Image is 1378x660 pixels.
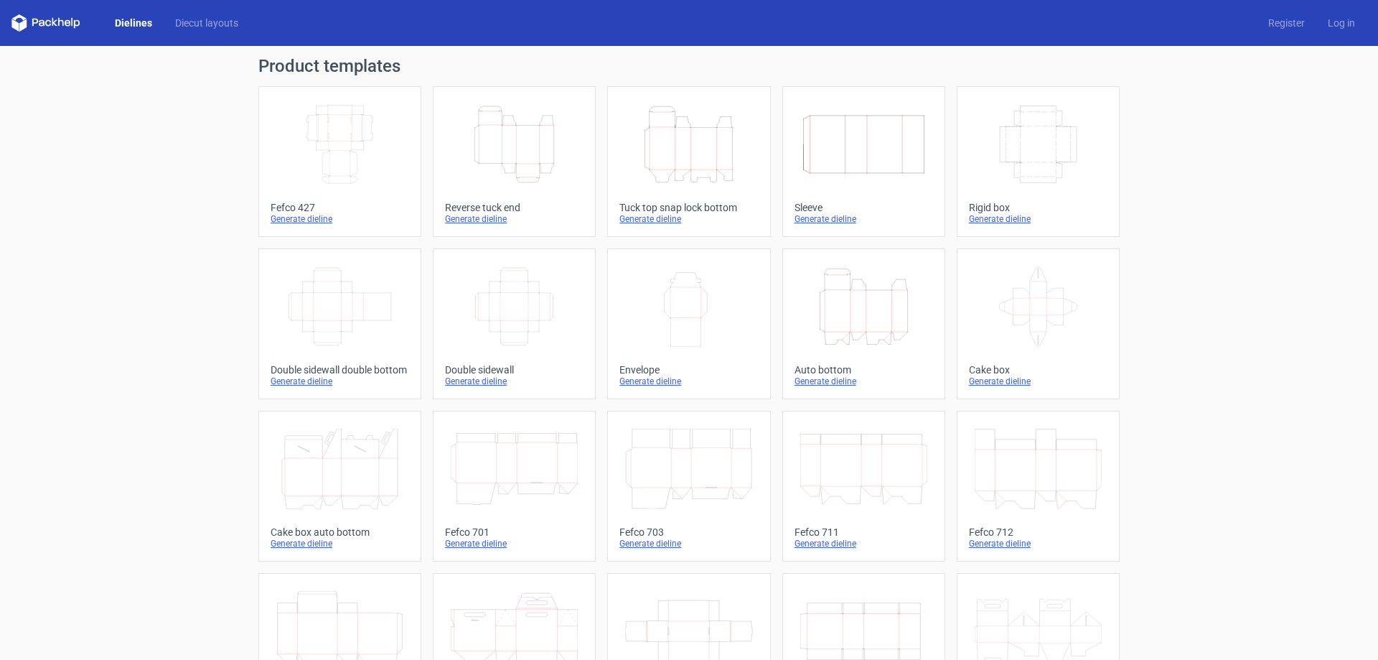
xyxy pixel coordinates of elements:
[795,364,933,376] div: Auto bottom
[445,213,583,225] div: Generate dieline
[258,411,421,562] a: Cake box auto bottomGenerate dieline
[782,411,945,562] a: Fefco 711Generate dieline
[619,526,758,538] div: Fefco 703
[258,57,1120,75] h1: Product templates
[271,213,409,225] div: Generate dieline
[969,213,1107,225] div: Generate dieline
[271,538,409,549] div: Generate dieline
[619,202,758,213] div: Tuck top snap lock bottom
[445,538,583,549] div: Generate dieline
[782,86,945,237] a: SleeveGenerate dieline
[969,376,1107,387] div: Generate dieline
[619,538,758,549] div: Generate dieline
[795,538,933,549] div: Generate dieline
[103,16,164,30] a: Dielines
[619,364,758,376] div: Envelope
[795,213,933,225] div: Generate dieline
[258,86,421,237] a: Fefco 427Generate dieline
[795,526,933,538] div: Fefco 711
[271,364,409,376] div: Double sidewall double bottom
[271,376,409,387] div: Generate dieline
[271,526,409,538] div: Cake box auto bottom
[957,248,1120,399] a: Cake boxGenerate dieline
[969,364,1107,376] div: Cake box
[445,376,583,387] div: Generate dieline
[445,526,583,538] div: Fefco 701
[969,202,1107,213] div: Rigid box
[619,376,758,387] div: Generate dieline
[164,16,250,30] a: Diecut layouts
[607,248,770,399] a: EnvelopeGenerate dieline
[1257,16,1316,30] a: Register
[433,248,596,399] a: Double sidewallGenerate dieline
[433,411,596,562] a: Fefco 701Generate dieline
[607,86,770,237] a: Tuck top snap lock bottomGenerate dieline
[795,202,933,213] div: Sleeve
[782,248,945,399] a: Auto bottomGenerate dieline
[957,86,1120,237] a: Rigid boxGenerate dieline
[445,202,583,213] div: Reverse tuck end
[619,213,758,225] div: Generate dieline
[1316,16,1367,30] a: Log in
[271,202,409,213] div: Fefco 427
[969,526,1107,538] div: Fefco 712
[969,538,1107,549] div: Generate dieline
[607,411,770,562] a: Fefco 703Generate dieline
[433,86,596,237] a: Reverse tuck endGenerate dieline
[795,376,933,387] div: Generate dieline
[258,248,421,399] a: Double sidewall double bottomGenerate dieline
[445,364,583,376] div: Double sidewall
[957,411,1120,562] a: Fefco 712Generate dieline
